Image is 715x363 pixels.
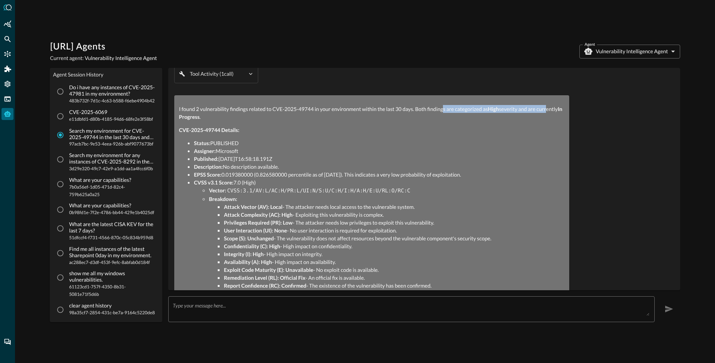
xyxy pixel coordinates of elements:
label: Agent [585,41,595,48]
strong: Attack Complexity (AC): High [224,211,292,218]
div: Addons [2,63,14,75]
p: CVE-2025-6069 [69,109,153,115]
div: Summary Insights [1,18,13,30]
strong: Description: [194,163,223,170]
span: ac288ec7-d3df-453f-9efc-8abfab0d184f [69,259,155,266]
div: FSQL [1,93,13,105]
strong: In Progress [179,106,562,120]
strong: Status: [194,140,210,146]
strong: Remediation Level (RL): Official Fix [224,274,305,281]
div: Federated Search [1,33,13,45]
strong: Assigner: [194,148,215,154]
legend: Agent Session History [53,71,103,78]
li: - The attacker needs low privileges to exploit this vulnerability. [224,219,565,226]
strong: High [488,106,499,112]
strong: Report Confidence (RC): Confirmed [224,282,306,289]
strong: Breakdown: [209,196,237,202]
p: I found 2 vulnerability findings related to CVE-2025-49744 in your environment within the last 30... [179,105,565,121]
p: What are your capabilities? [69,177,155,183]
strong: CVSS v3.1 Score: [194,179,233,186]
li: Microsoft [194,147,565,155]
strong: Confidentiality (C): High [224,243,280,249]
span: Vulnerability Intelligence Agent [85,55,157,61]
span: 97acb7bc-9e53-4eea-926b-abf9077673bf [69,140,155,148]
li: - No exploit code is available. [224,266,565,274]
li: - High impact on availability. [224,258,565,266]
button: Tool Activity (1call) [179,69,253,78]
strong: Scope (S): Unchanged [224,235,274,241]
li: - Exploiting this vulnerability is complex. [224,211,565,219]
li: - High impact on integrity. [224,250,565,258]
strong: Availability (A): High [224,259,272,265]
h1: [URL] Agents [50,41,157,53]
span: 483b732f-7d1c-4c63-b588-f6ebe4904b42 [69,97,155,105]
p: What are the latest CISA KEV for the last 7 days? [69,221,155,234]
span: 3d29e320-49c7-42e9-a1dd-aa1a4fcc6f0b [69,165,155,172]
code: CVSS:3.1/AV:L/AC:H/PR:L/UI:N/S:U/C:H/I:H/A:H/E:U/RL:O/RC:C [227,188,410,194]
p: Search my environment for CVE-2025-49744 in the last 30 days and provide recommended remediation. [69,128,155,141]
span: 7b0a56ef-1d05-471d-82c4-759b625a0a25 [69,183,155,198]
p: Search my environment for any instances of CVE-2025-8292 in the last 7 days and provide recommend... [69,152,155,165]
li: - The vulnerability does not affect resources beyond the vulnerable component's security scope. [224,234,565,242]
p: show me all my windows vulnerabilities. [69,270,155,283]
li: - High impact on confidentiality. [224,242,565,250]
div: Chat [1,336,13,348]
li: 7.0 (High) [194,178,565,289]
p: Current agent: [50,54,157,62]
span: 51dfccf4-f731-4566-870c-05c834b959d8 [69,234,155,241]
span: e11dbfd1-d80b-4185-94d6-68fe2e3f58bf [69,115,153,123]
p: Do i have any instances of CVE-2025-47981 in my environment? [69,84,155,97]
strong: EPSS Score: [194,171,221,178]
strong: Attack Vector (AV): Local [224,204,283,210]
div: Query Agent [1,108,13,120]
p: What are your capabilities? [69,202,154,209]
p: Vulnerability Intelligence Agent [596,48,668,55]
li: - No user interaction is required for exploitation. [224,226,565,234]
strong: Vector: [209,187,226,193]
strong: Exploit Code Maturity (E): Unavailable [224,267,313,273]
div: Settings [1,78,13,90]
p: Find me all instances of the latest Sharepoint 0day in my environment. [69,246,155,259]
strong: User Interaction (UI): None [224,227,287,234]
p: clear agent history [69,303,155,309]
p: Tool Activity ( 1 call ) [190,70,233,78]
strong: Published: [194,156,218,162]
li: - An official fix is available. [224,274,565,282]
span: 98a35cf7-2854-431c-be7a-9164c5220de8 [69,309,155,316]
li: - The attacker needs local access to the vulnerable system. [224,203,565,211]
li: No description available. [194,163,565,171]
li: PUBLISHED [194,139,565,147]
strong: CVE-2025-49744 Details: [179,127,239,133]
li: 0.019380000 (0.826580000 percentile as of [DATE]). This indicates a very low probability of explo... [194,171,565,178]
span: 0b98fd1e-7f2e-4786-bb44-429e1b4025df [69,209,154,216]
div: Connectors [1,48,13,60]
span: 61123cd1-757f-4350-8b31-5081e71f5d6b [69,283,155,298]
strong: Privileges Required (PR): Low [224,219,292,226]
li: - The existence of the vulnerability has been confirmed. [224,282,565,289]
strong: Integrity (I): High [224,251,263,257]
li: [DATE]T16:58:18.191Z [194,155,565,163]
